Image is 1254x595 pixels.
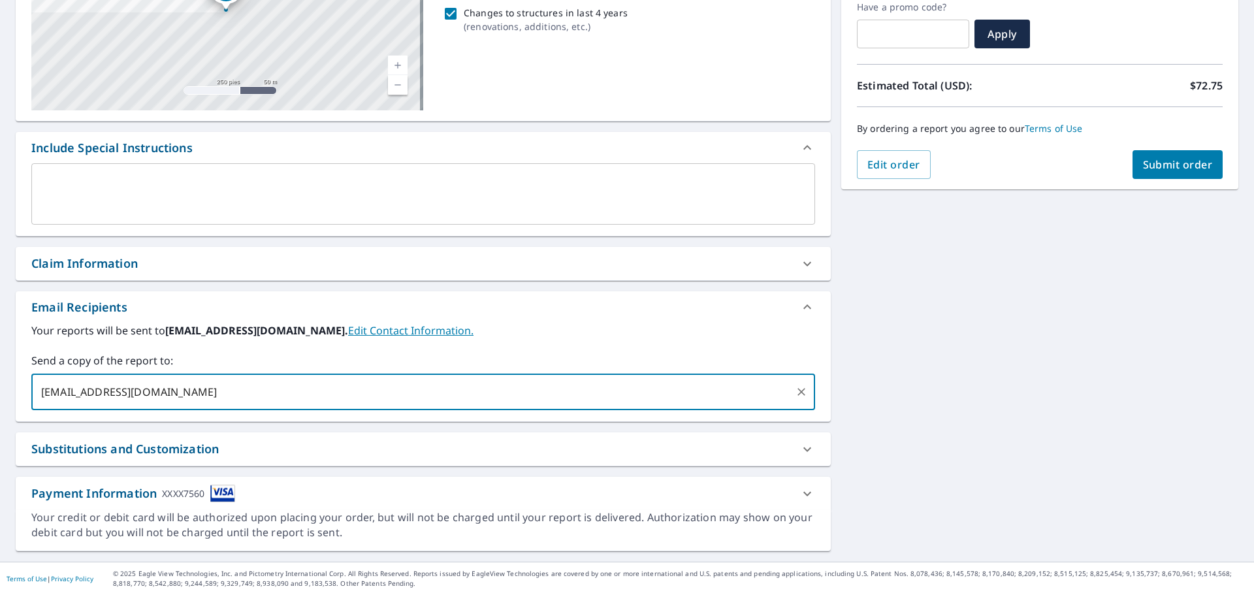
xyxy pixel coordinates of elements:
p: Estimated Total (USD): [857,78,1040,93]
span: Edit order [867,157,920,172]
div: Email Recipients [31,298,127,316]
label: Have a promo code? [857,1,969,13]
div: Claim Information [16,247,831,280]
p: ( renovations, additions, etc. ) [464,20,628,33]
p: Changes to structures in last 4 years [464,6,628,20]
span: Apply [985,27,1020,41]
button: Apply [974,20,1030,48]
a: Nivel actual 17, ampliar [388,56,408,75]
button: Submit order [1133,150,1223,179]
button: Clear [792,383,811,401]
a: Terms of Use [1025,122,1083,135]
div: Substitutions and Customization [31,440,219,458]
b: [EMAIL_ADDRESS][DOMAIN_NAME]. [165,323,348,338]
a: Terms of Use [7,574,47,583]
div: Email Recipients [16,291,831,323]
p: | [7,575,93,583]
p: © 2025 Eagle View Technologies, Inc. and Pictometry International Corp. All Rights Reserved. Repo... [113,569,1247,588]
div: Include Special Instructions [31,139,193,157]
p: By ordering a report you agree to our [857,123,1223,135]
span: Submit order [1143,157,1213,172]
label: Send a copy of the report to: [31,353,815,368]
div: Payment Information [31,485,235,502]
label: Your reports will be sent to [31,323,815,338]
div: Your credit or debit card will be authorized upon placing your order, but will not be charged unt... [31,510,815,540]
div: Include Special Instructions [16,132,831,163]
div: Claim Information [31,255,138,272]
a: Nivel actual 17, alejar [388,75,408,95]
div: XXXX7560 [162,485,204,502]
img: cardImage [210,485,235,502]
a: Privacy Policy [51,574,93,583]
div: Payment InformationXXXX7560cardImage [16,477,831,510]
p: $72.75 [1190,78,1223,93]
div: Substitutions and Customization [16,432,831,466]
a: EditContactInfo [348,323,474,338]
button: Edit order [857,150,931,179]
